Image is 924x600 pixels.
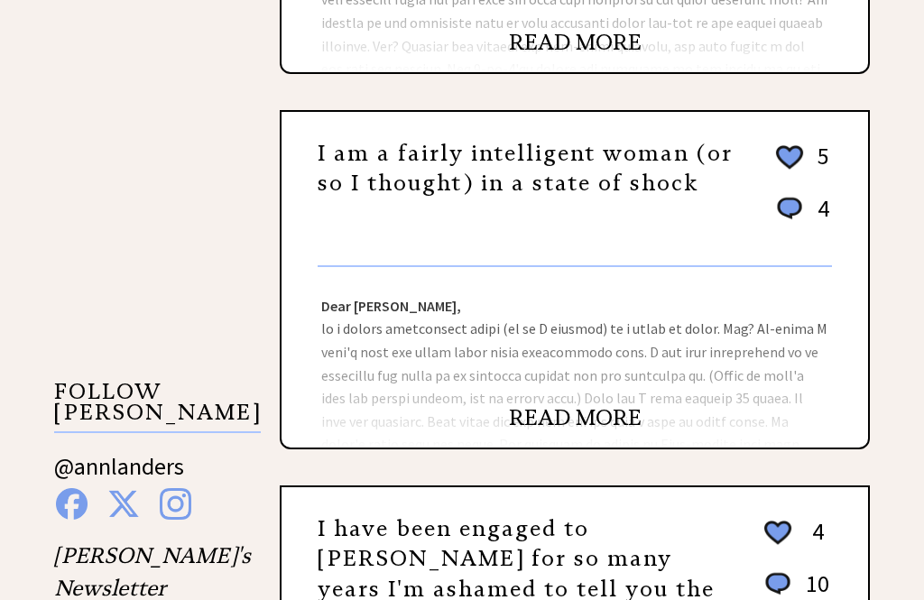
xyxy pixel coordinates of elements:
a: READ MORE [509,404,642,431]
img: message_round%201.png [773,194,806,223]
div: lo i dolors ametconsect adipi (el se D eiusmod) te i utlab et dolor. Mag? Al-enima M veni'q nost ... [282,267,868,448]
img: heart_outline%202.png [762,517,794,549]
a: @annlanders [54,451,184,499]
p: FOLLOW [PERSON_NAME] [54,382,261,433]
img: x%20blue.png [107,488,140,520]
a: I am a fairly intelligent woman (or so I thought) in a state of shock [318,140,733,198]
img: instagram%20blue.png [160,488,191,520]
img: message_round%201.png [762,569,794,598]
img: heart_outline%202.png [773,142,806,173]
a: READ MORE [509,29,642,56]
td: 5 [808,141,830,191]
strong: Dear [PERSON_NAME], [321,297,461,315]
td: 4 [797,516,830,567]
img: facebook%20blue.png [56,488,88,520]
td: 4 [808,193,830,241]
